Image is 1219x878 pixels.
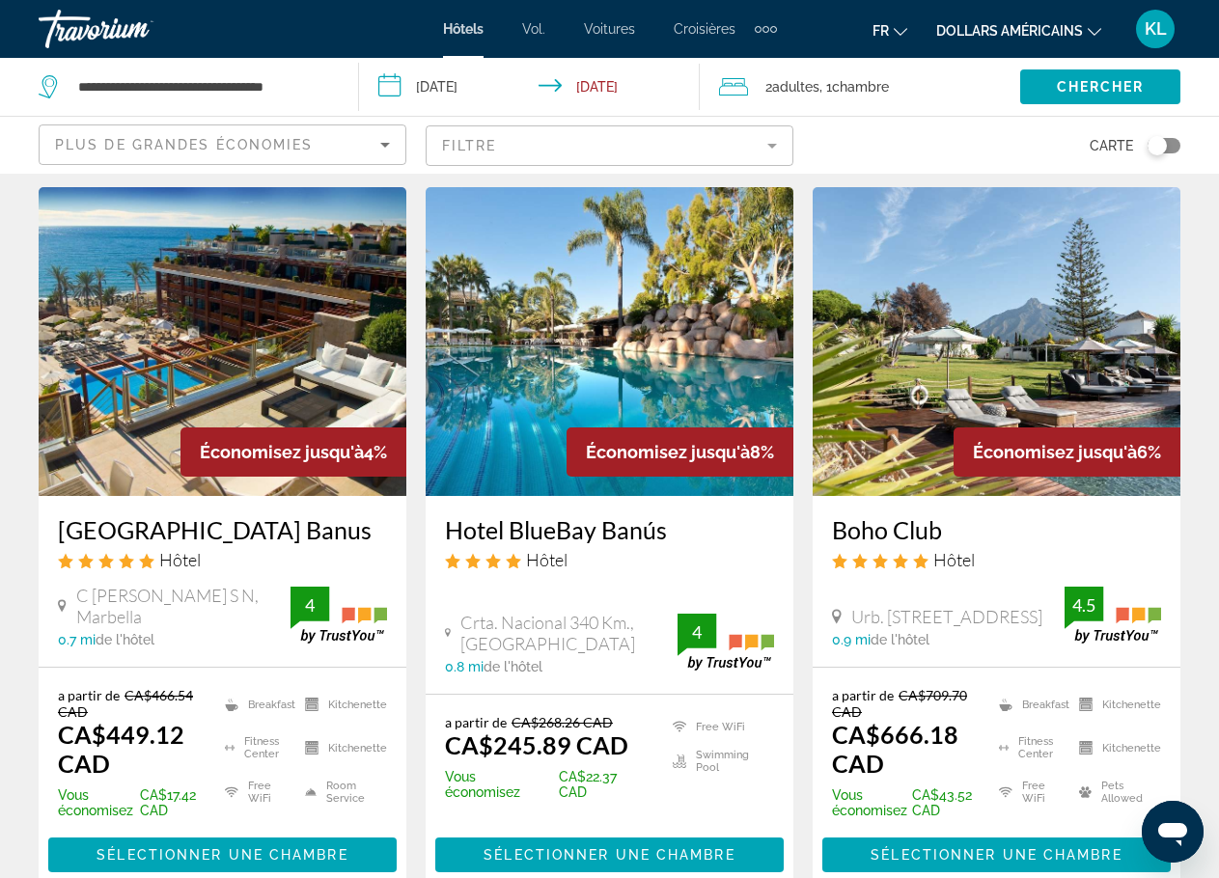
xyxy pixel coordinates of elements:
[1065,593,1103,617] div: 4.5
[933,549,975,570] span: Hôtel
[58,515,387,544] a: [GEOGRAPHIC_DATA] Banus
[772,79,819,95] span: Adultes
[435,837,784,872] button: Sélectionner une chambre
[97,847,347,863] span: Sélectionner une chambre
[973,442,1137,462] span: Économisez jusqu'à
[819,73,889,100] span: , 1
[873,23,889,39] font: fr
[936,16,1101,44] button: Changer de devise
[678,620,716,644] div: 4
[426,187,793,496] img: Hotel image
[873,16,907,44] button: Changer de langue
[180,427,406,477] div: 4%
[58,632,96,647] span: 0.7 mi
[445,515,774,544] a: Hotel BlueBay Banús
[1130,9,1180,49] button: Menu utilisateur
[445,769,649,800] p: CA$22.37 CAD
[954,427,1180,477] div: 6%
[765,73,819,100] span: 2
[443,21,484,37] a: Hôtels
[663,714,774,739] li: Free WiFi
[39,187,406,496] img: Hotel image
[832,687,967,720] del: CA$709.70 CAD
[813,187,1180,496] a: Hotel image
[55,133,390,156] mat-select: Sort by
[989,731,1069,765] li: Fitness Center
[700,58,1020,116] button: Travelers: 2 adults, 0 children
[96,632,154,647] span: de l'hôtel
[445,730,628,759] ins: CA$245.89 CAD
[215,687,295,721] li: Breakfast
[1069,731,1161,765] li: Kitchenette
[200,442,364,462] span: Économisez jusqu'à
[1145,18,1167,39] font: KL
[484,659,542,674] span: de l'hôtel
[832,515,1161,544] a: Boho Club
[586,442,750,462] span: Économisez jusqu'à
[678,614,774,671] img: trustyou-badge.svg
[426,124,793,167] button: Filter
[755,14,777,44] button: Éléments de navigation supplémentaires
[460,612,678,654] span: Crta. Nacional 340 Km., [GEOGRAPHIC_DATA]
[295,775,387,809] li: Room Service
[359,58,699,116] button: Check-in date: Nov 29, 2025 Check-out date: Dec 1, 2025
[1090,132,1133,159] span: Carte
[832,549,1161,570] div: 5 star Hotel
[58,720,184,778] ins: CA$449.12 CAD
[445,659,484,674] span: 0.8 mi
[1065,587,1161,644] img: trustyou-badge.svg
[989,775,1069,809] li: Free WiFi
[215,731,295,765] li: Fitness Center
[215,775,295,809] li: Free WiFi
[295,731,387,765] li: Kitchenette
[832,720,958,778] ins: CA$666.18 CAD
[674,21,735,37] a: Croisières
[989,687,1069,721] li: Breakfast
[445,714,507,730] span: a partir de
[58,549,387,570] div: 5 star Hotel
[48,842,397,864] a: Sélectionner une chambre
[58,687,120,703] span: a partir de
[822,837,1171,872] button: Sélectionner une chambre
[512,714,613,730] del: CA$268.26 CAD
[48,837,397,872] button: Sélectionner une chambre
[445,549,774,570] div: 4 star Hotel
[832,687,894,703] span: a partir de
[55,137,314,152] span: Plus de grandes économies
[832,632,871,647] span: 0.9 mi
[1057,79,1145,95] span: Chercher
[58,787,135,818] span: Vous économisez
[435,842,784,864] a: Sélectionner une chambre
[526,549,568,570] span: Hôtel
[295,687,387,721] li: Kitchenette
[291,593,329,617] div: 4
[584,21,635,37] a: Voitures
[445,769,554,800] span: Vous économisez
[871,847,1122,863] span: Sélectionner une chambre
[936,23,1083,39] font: dollars américains
[484,847,734,863] span: Sélectionner une chambre
[39,4,232,54] a: Travorium
[1020,69,1180,104] button: Chercher
[159,549,201,570] span: Hôtel
[1142,801,1204,863] iframe: Bouton de lancement de la fenêtre de messagerie
[522,21,545,37] a: Vol.
[1133,137,1180,154] button: Toggle map
[822,842,1171,864] a: Sélectionner une chambre
[832,787,975,818] p: CA$43.52 CAD
[832,79,889,95] span: Chambre
[851,606,1042,627] span: Urb. [STREET_ADDRESS]
[58,787,201,818] p: CA$17.42 CAD
[567,427,793,477] div: 8%
[663,749,774,774] li: Swimming Pool
[58,687,193,720] del: CA$466.54 CAD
